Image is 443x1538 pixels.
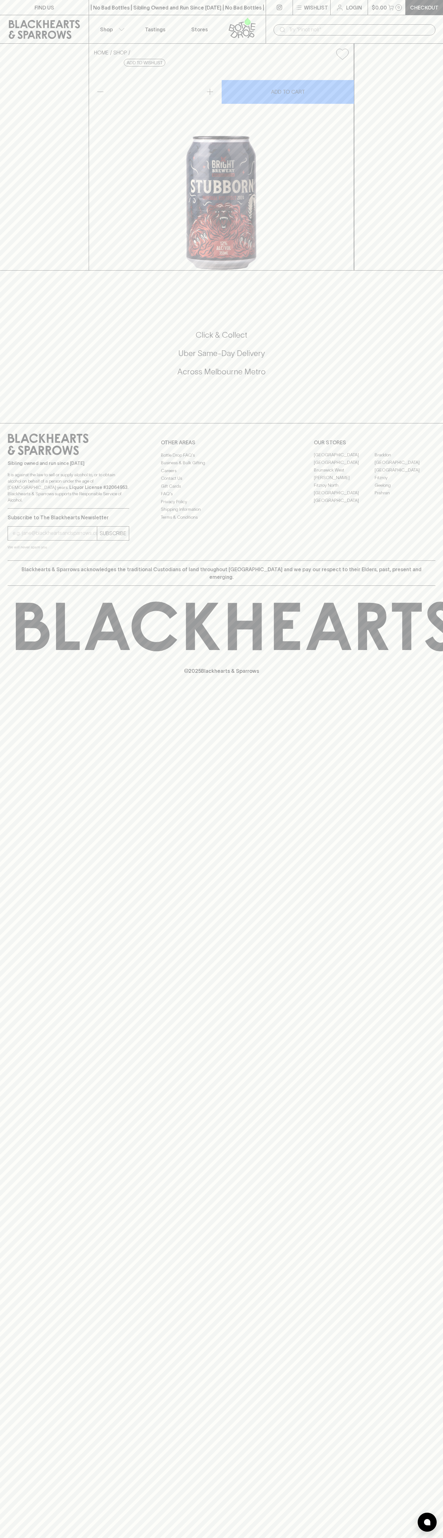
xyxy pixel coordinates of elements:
[375,466,435,474] a: [GEOGRAPHIC_DATA]
[314,459,375,466] a: [GEOGRAPHIC_DATA]
[375,482,435,489] a: Geelong
[8,544,129,550] p: We will never spam you
[161,513,282,521] a: Terms & Conditions
[191,26,208,33] p: Stores
[124,59,165,66] button: Add to wishlist
[97,527,129,540] button: SUBSCRIBE
[8,330,435,340] h5: Click & Collect
[89,15,133,43] button: Shop
[424,1519,430,1525] img: bubble-icon
[397,6,400,9] p: 0
[314,497,375,504] a: [GEOGRAPHIC_DATA]
[375,451,435,459] a: Braddon
[375,459,435,466] a: [GEOGRAPHIC_DATA]
[161,451,282,459] a: Bottle Drop FAQ's
[89,65,354,270] img: 52983.png
[334,46,351,62] button: Add to wishlist
[8,472,129,503] p: It is against the law to sell or supply alcohol to, or to obtain alcohol on behalf of a person un...
[8,366,435,377] h5: Across Melbourne Metro
[314,451,375,459] a: [GEOGRAPHIC_DATA]
[161,467,282,474] a: Careers
[161,482,282,490] a: Gift Cards
[94,50,109,55] a: HOME
[8,514,129,521] p: Subscribe to The Blackhearts Newsletter
[100,529,126,537] p: SUBSCRIBE
[69,485,128,490] strong: Liquor License #32064953
[8,460,129,466] p: Sibling owned and run since [DATE]
[145,26,165,33] p: Tastings
[161,459,282,467] a: Business & Bulk Gifting
[410,4,439,11] p: Checkout
[304,4,328,11] p: Wishlist
[8,304,435,410] div: Call to action block
[372,4,387,11] p: $0.00
[314,466,375,474] a: Brunswick West
[161,475,282,482] a: Contact Us
[314,474,375,482] a: [PERSON_NAME]
[161,498,282,505] a: Privacy Policy
[222,80,354,104] button: ADD TO CART
[161,439,282,446] p: OTHER AREAS
[13,528,97,538] input: e.g. jane@blackheartsandsparrows.com.au
[289,25,430,35] input: Try "Pinot noir"
[161,506,282,513] a: Shipping Information
[375,474,435,482] a: Fitzroy
[271,88,305,96] p: ADD TO CART
[133,15,177,43] a: Tastings
[113,50,127,55] a: SHOP
[314,482,375,489] a: Fitzroy North
[12,566,431,581] p: Blackhearts & Sparrows acknowledges the traditional Custodians of land throughout [GEOGRAPHIC_DAT...
[8,348,435,359] h5: Uber Same-Day Delivery
[314,439,435,446] p: OUR STORES
[35,4,54,11] p: FIND US
[375,489,435,497] a: Prahran
[161,490,282,498] a: FAQ's
[100,26,113,33] p: Shop
[346,4,362,11] p: Login
[177,15,222,43] a: Stores
[314,489,375,497] a: [GEOGRAPHIC_DATA]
